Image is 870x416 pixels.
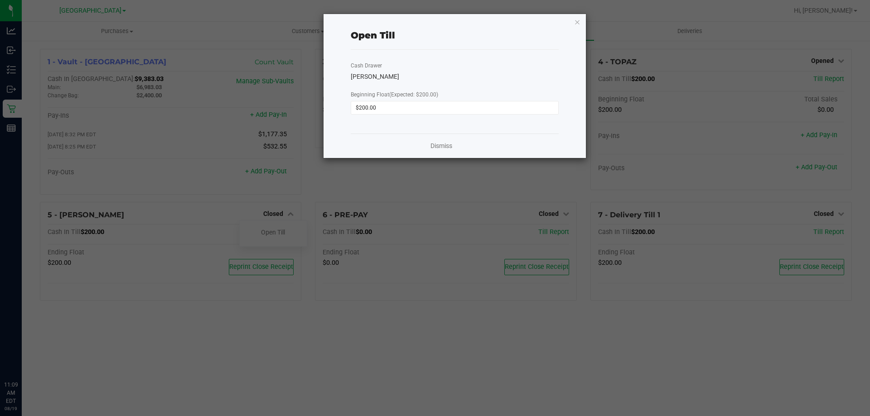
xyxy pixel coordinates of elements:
[351,91,438,98] span: Beginning Float
[351,72,559,81] div: [PERSON_NAME]
[9,344,36,371] iframe: Resource center
[389,91,438,98] span: (Expected: $200.00)
[430,141,452,151] a: Dismiss
[351,29,395,42] div: Open Till
[351,62,382,70] label: Cash Drawer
